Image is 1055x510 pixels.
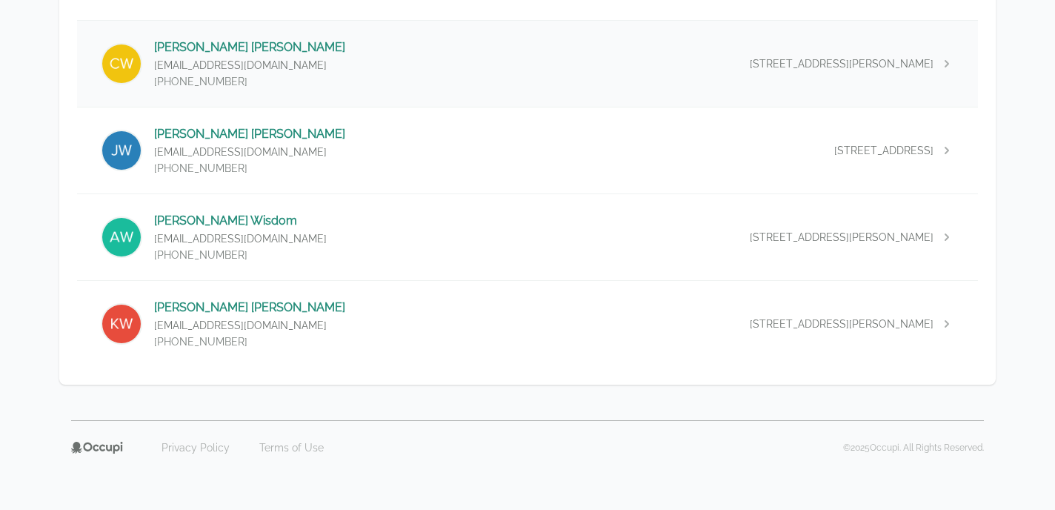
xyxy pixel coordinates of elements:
a: Privacy Policy [153,436,239,460]
p: [PHONE_NUMBER] [154,161,345,176]
span: [STREET_ADDRESS][PERSON_NAME] [750,230,933,245]
a: Terms of Use [250,436,333,460]
p: [PHONE_NUMBER] [154,248,327,262]
img: Carla Waite [101,43,142,85]
p: [EMAIL_ADDRESS][DOMAIN_NAME] [154,231,327,246]
p: [PHONE_NUMBER] [154,334,345,349]
img: Katie Woods [101,303,142,345]
p: [PERSON_NAME] [PERSON_NAME] [154,299,345,317]
a: John Ward[PERSON_NAME] [PERSON_NAME][EMAIL_ADDRESS][DOMAIN_NAME][PHONE_NUMBER][STREET_ADDRESS] [77,107,978,193]
span: [STREET_ADDRESS][PERSON_NAME] [750,56,933,71]
p: [EMAIL_ADDRESS][DOMAIN_NAME] [154,318,345,333]
img: Amy Wisdom [101,216,142,258]
p: [PERSON_NAME] [PERSON_NAME] [154,39,345,56]
p: [EMAIL_ADDRESS][DOMAIN_NAME] [154,58,345,73]
p: [EMAIL_ADDRESS][DOMAIN_NAME] [154,145,345,159]
img: John Ward [101,130,142,171]
a: Carla Waite[PERSON_NAME] [PERSON_NAME][EMAIL_ADDRESS][DOMAIN_NAME][PHONE_NUMBER][STREET_ADDRESS][... [77,21,978,107]
p: [PHONE_NUMBER] [154,74,345,89]
p: [PERSON_NAME] Wisdom [154,212,327,230]
p: © 2025 Occupi. All Rights Reserved. [843,442,984,454]
span: [STREET_ADDRESS] [834,143,933,158]
p: [PERSON_NAME] [PERSON_NAME] [154,125,345,143]
span: [STREET_ADDRESS][PERSON_NAME] [750,317,933,331]
a: Amy Wisdom [PERSON_NAME] Wisdom[EMAIL_ADDRESS][DOMAIN_NAME][PHONE_NUMBER][STREET_ADDRESS][PERSON_... [77,194,978,280]
a: Katie Woods[PERSON_NAME] [PERSON_NAME][EMAIL_ADDRESS][DOMAIN_NAME][PHONE_NUMBER][STREET_ADDRESS][... [77,281,978,367]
